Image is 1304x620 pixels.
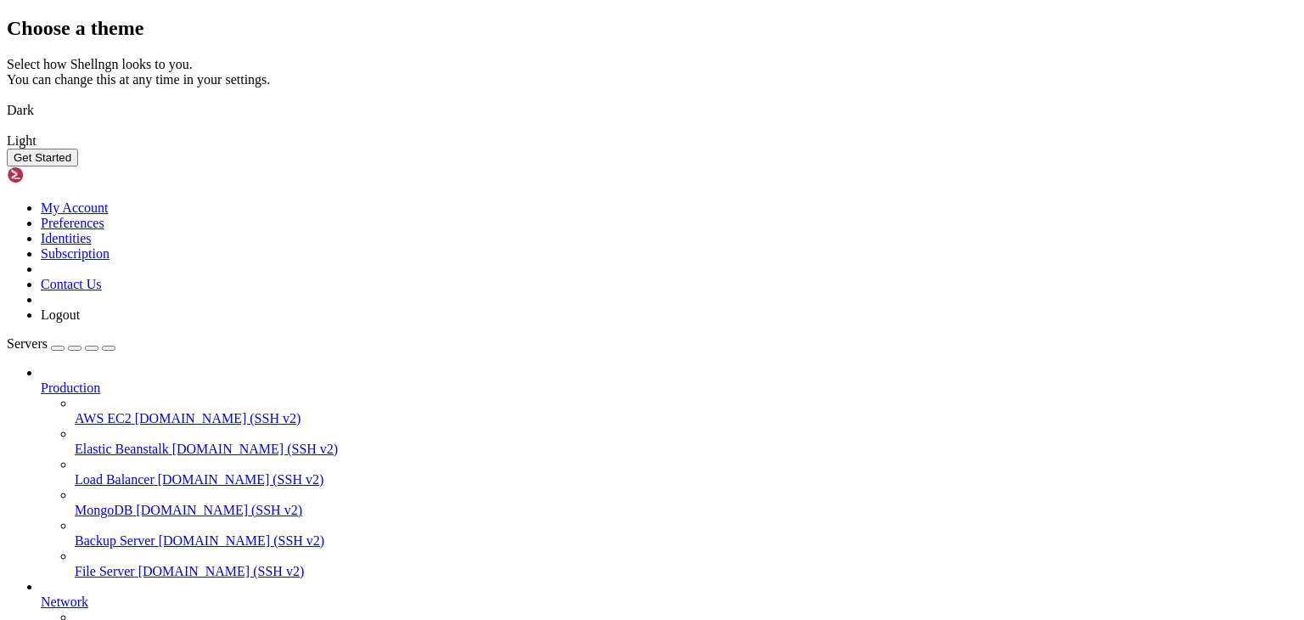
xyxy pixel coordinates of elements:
li: Production [41,365,1297,579]
img: Shellngn [7,166,104,183]
h2: Choose a theme [7,17,1297,40]
span: Load Balancer [75,472,155,487]
span: [DOMAIN_NAME] (SSH v2) [159,533,325,548]
a: Network [41,595,1297,610]
li: Load Balancer [DOMAIN_NAME] (SSH v2) [75,457,1297,488]
span: [DOMAIN_NAME] (SSH v2) [172,442,339,456]
a: Backup Server [DOMAIN_NAME] (SSH v2) [75,533,1297,549]
li: File Server [DOMAIN_NAME] (SSH v2) [75,549,1297,579]
li: MongoDB [DOMAIN_NAME] (SSH v2) [75,488,1297,518]
div: Dark [7,103,1297,118]
span: Servers [7,336,48,351]
div: Light [7,133,1297,149]
a: My Account [41,200,109,215]
a: MongoDB [DOMAIN_NAME] (SSH v2) [75,503,1297,518]
a: Elastic Beanstalk [DOMAIN_NAME] (SSH v2) [75,442,1297,457]
span: [DOMAIN_NAME] (SSH v2) [135,411,301,426]
a: AWS EC2 [DOMAIN_NAME] (SSH v2) [75,411,1297,426]
li: Backup Server [DOMAIN_NAME] (SSH v2) [75,518,1297,549]
li: AWS EC2 [DOMAIN_NAME] (SSH v2) [75,396,1297,426]
span: Production [41,380,100,395]
a: File Server [DOMAIN_NAME] (SSH v2) [75,564,1297,579]
span: [DOMAIN_NAME] (SSH v2) [138,564,305,578]
a: Identities [41,231,92,245]
span: Network [41,595,88,609]
a: Production [41,380,1297,396]
span: [DOMAIN_NAME] (SSH v2) [136,503,302,517]
span: AWS EC2 [75,411,132,426]
a: Preferences [41,216,104,230]
div: Select how Shellngn looks to you. You can change this at any time in your settings. [7,57,1297,87]
button: Get Started [7,149,78,166]
li: Elastic Beanstalk [DOMAIN_NAME] (SSH v2) [75,426,1297,457]
a: Logout [41,307,80,322]
a: Load Balancer [DOMAIN_NAME] (SSH v2) [75,472,1297,488]
span: Elastic Beanstalk [75,442,169,456]
span: Backup Server [75,533,155,548]
span: File Server [75,564,135,578]
span: [DOMAIN_NAME] (SSH v2) [158,472,324,487]
a: Contact Us [41,277,102,291]
a: Subscription [41,246,110,261]
span: MongoDB [75,503,132,517]
a: Servers [7,336,115,351]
